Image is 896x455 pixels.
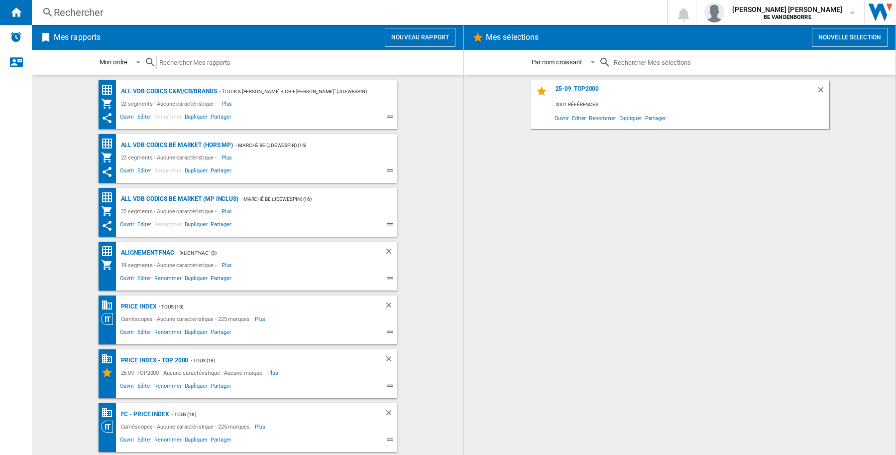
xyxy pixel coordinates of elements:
div: - Marché BE (jdewespin) (16) [238,193,377,205]
span: Editer [136,435,153,447]
span: Renommer [153,327,183,339]
span: Plus [222,259,234,271]
span: Dupliquer [183,166,209,178]
span: Editer [136,112,153,124]
span: Ouvrir [118,435,136,447]
div: Mon assortiment [101,152,118,163]
span: Partager [209,166,233,178]
button: Nouveau rapport [385,28,455,47]
div: 22 segments - Aucune caractéristique - [118,205,222,217]
div: Supprimer [384,408,397,421]
img: alerts-logo.svg [10,31,22,43]
span: Dupliquer [183,220,209,232]
span: Partager [209,381,233,393]
span: Plus [222,205,234,217]
span: Partager [644,111,668,125]
span: Plus [255,421,267,433]
input: Rechercher Mes rapports [156,56,397,69]
span: Dupliquer [183,274,209,286]
span: Plus [267,367,280,379]
span: Ouvrir [118,220,136,232]
div: Vision Catégorie [101,421,118,433]
div: Matrice des prix [101,245,118,258]
div: Base 100 [101,299,118,311]
div: Base 100 [101,353,118,365]
input: Rechercher Mes sélections [611,56,829,69]
span: Ouvrir [118,381,136,393]
b: BE VANDENBORRE [764,14,811,20]
div: - Marché BE (jdewespin) (16) [233,139,377,152]
div: Mon ordre [100,58,127,66]
span: Editer [136,327,153,339]
div: - "Click & [PERSON_NAME] + CB + [PERSON_NAME]" (jdewespin) (11) [217,85,377,98]
div: Matrice des prix [101,138,118,150]
div: 19 segments - Aucune caractéristique - [118,259,222,271]
span: Renommer [153,220,183,232]
div: Alignement Fnac [118,247,175,259]
span: Partager [209,220,233,232]
h2: Mes rapports [52,28,103,47]
span: Dupliquer [618,111,644,125]
div: - TOUS (18) [188,354,364,367]
ng-md-icon: Ce rapport a été partagé avec vous [101,220,113,232]
div: Supprimer [384,247,397,259]
div: Mes Sélections [101,367,118,379]
div: ALL VDB CODICS C&M/CB/BRANDS [118,85,217,98]
div: - "Align Fnac" (3) [174,247,364,259]
div: Base 100 [101,407,118,419]
span: Dupliquer [183,112,209,124]
div: Mon assortiment [101,98,118,110]
h2: Mes sélections [484,28,541,47]
img: profile.jpg [704,2,724,22]
span: Editer [136,166,153,178]
div: PRICE INDEX [118,301,157,313]
div: Rechercher [54,5,641,19]
span: [PERSON_NAME] [PERSON_NAME] [732,4,842,14]
div: FC - PRICE INDEX [118,408,169,421]
div: 22 segments - Aucune caractéristique - [118,152,222,163]
div: Matrice des prix [101,84,118,96]
div: ALL VDB CODICS BE MARKET (MP inclus) [118,193,238,205]
span: Partager [209,435,233,447]
span: Ouvrir [553,111,570,125]
ng-md-icon: Ce rapport a été partagé avec vous [101,112,113,124]
span: Editer [136,274,153,286]
span: Renommer [153,381,183,393]
button: Nouvelle selection [812,28,888,47]
span: Partager [209,112,233,124]
div: Supprimer [384,301,397,313]
span: Dupliquer [183,381,209,393]
span: Dupliquer [183,327,209,339]
span: Renommer [153,112,183,124]
div: Caméscopes - Aucune caractéristique - 225 marques [118,313,255,325]
span: Plus [222,152,234,163]
span: Partager [209,327,233,339]
span: Editer [136,381,153,393]
div: Mon assortiment [101,205,118,217]
span: Renommer [587,111,617,125]
span: Plus [222,98,234,110]
div: Caméscopes - Aucune caractéristique - 225 marques [118,421,255,433]
span: Ouvrir [118,112,136,124]
span: Editer [570,111,587,125]
div: 25-09_TOP2000 - Aucune caractéristique - Aucune marque [118,367,268,379]
span: Plus [255,313,267,325]
div: 2001 références [553,99,829,111]
div: Mon assortiment [101,259,118,271]
div: Supprimer [384,354,397,367]
div: ALL VDB CODICS BE MARKET (hors MP) [118,139,233,152]
div: Vision Catégorie [101,313,118,325]
span: Partager [209,274,233,286]
span: Renommer [153,435,183,447]
div: - TOUS (18) [169,408,364,421]
div: Supprimer [816,85,829,99]
span: Ouvrir [118,327,136,339]
div: 25-09_TOP2000 [553,85,816,99]
ng-md-icon: Ce rapport a été partagé avec vous [101,166,113,178]
div: PRICE INDEX - Top 2000 [118,354,189,367]
div: - TOUS (18) [156,301,364,313]
span: Ouvrir [118,166,136,178]
span: Dupliquer [183,435,209,447]
span: Ouvrir [118,274,136,286]
span: Renommer [153,274,183,286]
